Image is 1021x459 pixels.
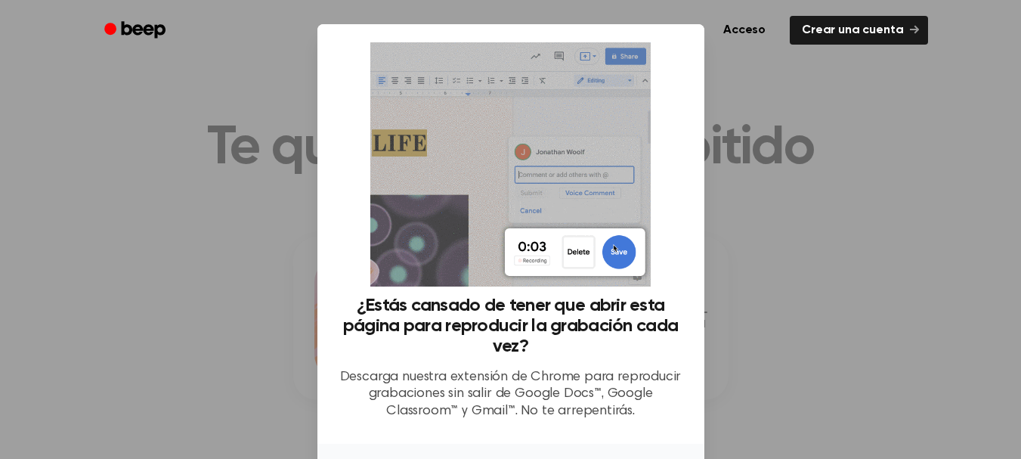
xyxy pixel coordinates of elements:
font: Descarga nuestra extensión de Chrome para reproducir grabaciones sin salir de Google Docs™, Googl... [340,371,682,418]
a: Bip [94,16,179,45]
font: Acceso [723,24,766,36]
a: Acceso [708,13,781,48]
font: Crear una cuenta [802,24,903,36]
font: ¿Estás cansado de tener que abrir esta página para reproducir la grabación cada vez? [343,296,678,355]
a: Crear una cuenta [790,16,927,45]
img: Extensión de pitido en acción [370,42,651,287]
